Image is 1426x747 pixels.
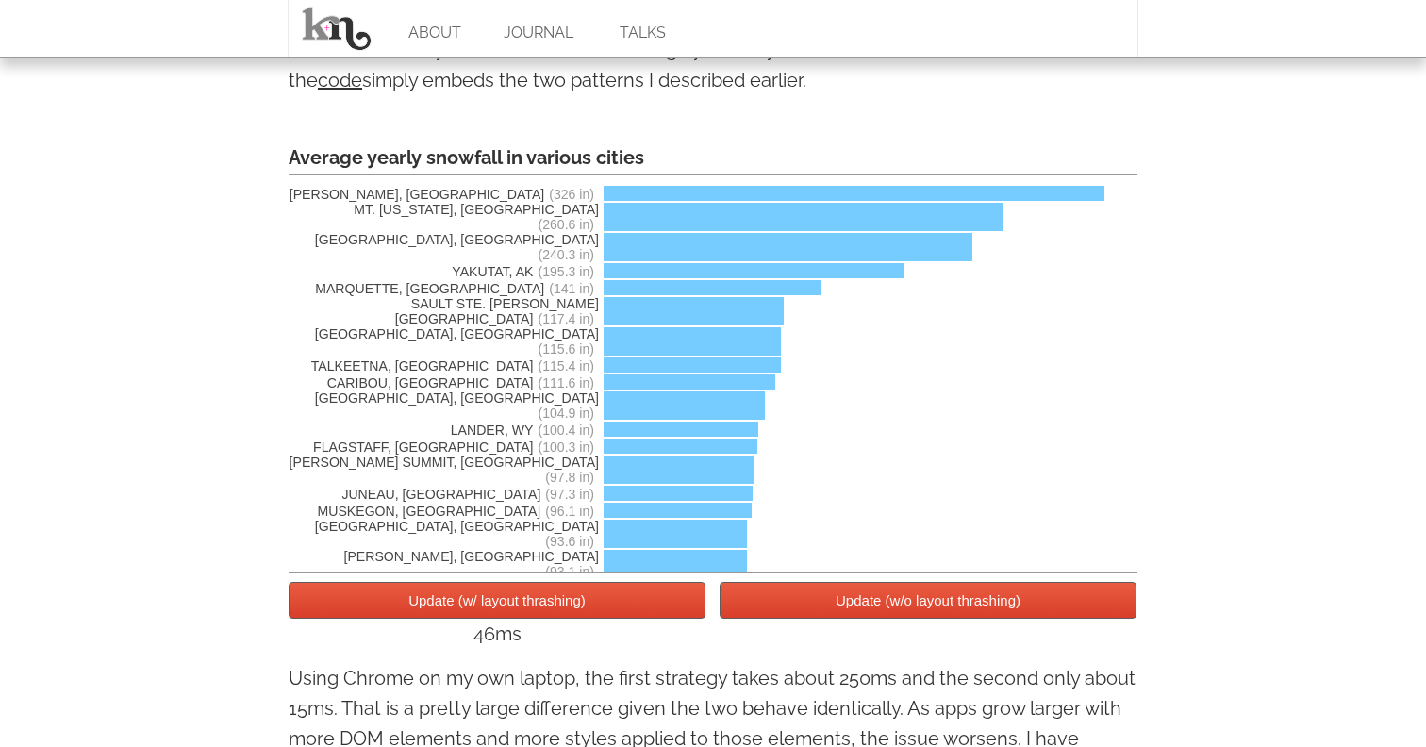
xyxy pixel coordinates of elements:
span: [GEOGRAPHIC_DATA], [GEOGRAPHIC_DATA] [289,390,599,421]
span: (96.1 in) [545,504,594,519]
span: [GEOGRAPHIC_DATA], [GEOGRAPHIC_DATA] [289,519,599,549]
span: (260.6 in) [538,217,594,232]
div: 46ms [289,619,705,649]
span: (240.3 in) [538,247,594,262]
span: [PERSON_NAME], [GEOGRAPHIC_DATA] [289,187,599,202]
span: CARIBOU, [GEOGRAPHIC_DATA] [289,375,599,390]
span: (97.3 in) [545,487,594,502]
span: (195.3 in) [538,264,594,279]
span: MT. [US_STATE], [GEOGRAPHIC_DATA] [289,202,599,232]
span: YAKUTAT, AK [289,264,599,279]
span: [GEOGRAPHIC_DATA], [GEOGRAPHIC_DATA] [289,326,599,357]
span: (141 in) [549,281,594,296]
span: (97.8 in) [545,470,594,485]
span: JUNEAU, [GEOGRAPHIC_DATA] [289,487,599,502]
span: [GEOGRAPHIC_DATA], [GEOGRAPHIC_DATA] [289,232,599,262]
span: (115.4 in) [538,358,594,373]
span: [PERSON_NAME], [GEOGRAPHIC_DATA] [289,549,599,579]
a: code [318,69,362,91]
span: TALKEETNA, [GEOGRAPHIC_DATA] [289,358,599,373]
span: SAULT STE. [PERSON_NAME][GEOGRAPHIC_DATA] [289,296,599,326]
span: (117.4 in) [538,311,594,326]
span: (111.6 in) [538,375,594,390]
div: Average yearly snowfall in various cities [289,142,1137,175]
span: (104.9 in) [538,406,594,421]
span: (100.4 in) [538,423,594,438]
span: (100.3 in) [538,440,594,455]
span: (115.6 in) [538,341,594,357]
span: MUSKEGON, [GEOGRAPHIC_DATA] [289,504,599,519]
span: FLAGSTAFF, [GEOGRAPHIC_DATA] [289,440,599,455]
button: Update (w/o layout thrashing) [720,582,1136,619]
span: LANDER, WY [289,423,599,438]
span: [PERSON_NAME] SUMMIT, [GEOGRAPHIC_DATA] [289,455,599,485]
span: MARQUETTE, [GEOGRAPHIC_DATA] [289,281,599,296]
span: (93.1 in) [545,564,594,579]
button: Update (w/ layout thrashing) [289,582,705,619]
span: (93.6 in) [545,534,594,549]
span: (326 in) [549,187,594,202]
